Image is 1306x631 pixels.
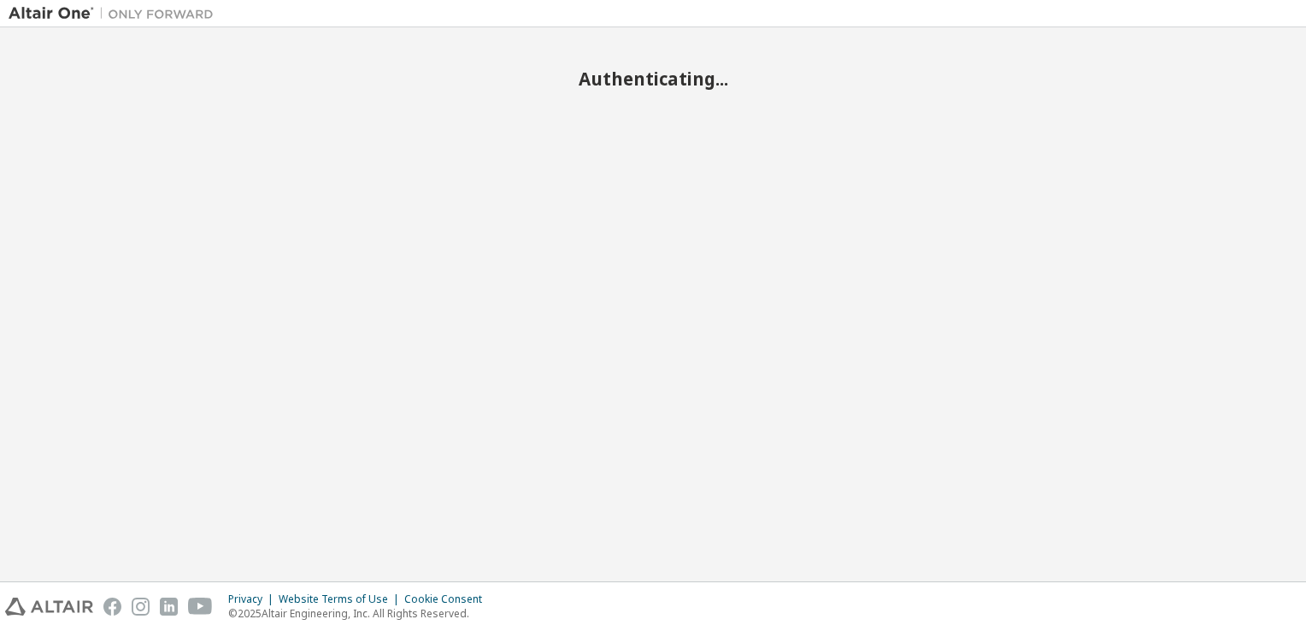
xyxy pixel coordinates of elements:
[404,593,492,606] div: Cookie Consent
[279,593,404,606] div: Website Terms of Use
[9,5,222,22] img: Altair One
[228,606,492,621] p: © 2025 Altair Engineering, Inc. All Rights Reserved.
[228,593,279,606] div: Privacy
[188,598,213,616] img: youtube.svg
[9,68,1297,90] h2: Authenticating...
[132,598,150,616] img: instagram.svg
[103,598,121,616] img: facebook.svg
[160,598,178,616] img: linkedin.svg
[5,598,93,616] img: altair_logo.svg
